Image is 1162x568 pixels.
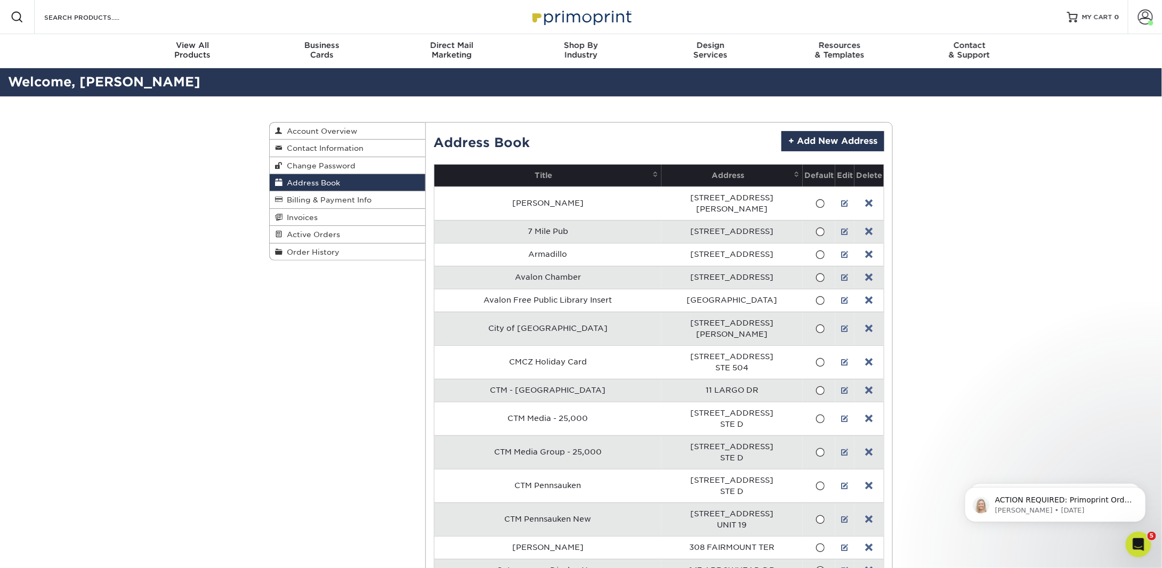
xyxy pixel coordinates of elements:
td: CTM - [GEOGRAPHIC_DATA] [434,379,662,402]
td: Avalon Free Public Library Insert [434,289,662,312]
a: Change Password [270,157,425,174]
a: Resources& Templates [775,34,905,68]
td: 308 FAIRMOUNT TER [661,536,803,559]
a: Contact& Support [905,34,1034,68]
td: [STREET_ADDRESS][PERSON_NAME] [661,186,803,220]
div: & Templates [775,40,905,60]
th: Title [434,165,662,186]
a: View AllProducts [128,34,257,68]
span: Shop By [517,40,646,50]
a: Active Orders [270,226,425,243]
td: [STREET_ADDRESS] [661,220,803,243]
span: Order History [283,248,340,256]
td: [STREET_ADDRESS] STE D [661,435,803,469]
iframe: Intercom live chat [1126,532,1151,557]
span: Design [645,40,775,50]
td: CTM Pennsauken New [434,502,662,536]
td: CTM Media Group - 25,000 [434,435,662,469]
span: View All [128,40,257,50]
span: Change Password [283,161,356,170]
a: + Add New Address [781,131,884,151]
a: Contact Information [270,140,425,157]
div: Products [128,40,257,60]
th: Default [803,165,835,186]
span: ACTION REQUIRED: Primoprint Order 2599-13636-71852 Hello, We are reaching out with your final pos... [46,31,183,272]
td: [GEOGRAPHIC_DATA] [661,289,803,312]
span: Resources [775,40,905,50]
span: Contact Information [283,144,364,152]
td: CMCZ Holiday Card [434,345,662,379]
span: 0 [1115,13,1119,21]
a: Order History [270,244,425,260]
td: [STREET_ADDRESS][PERSON_NAME] [661,312,803,345]
td: CTM Media - 25,000 [434,402,662,435]
img: Primoprint [528,5,634,28]
a: Billing & Payment Info [270,191,425,208]
span: Direct Mail [387,40,517,50]
input: SEARCH PRODUCTS..... [43,11,147,23]
span: Address Book [283,178,340,187]
div: Services [645,40,775,60]
div: Marketing [387,40,517,60]
span: 5 [1148,532,1156,540]
td: [PERSON_NAME] [434,536,662,559]
td: 11 LARGO DR [661,379,803,402]
div: & Support [905,40,1034,60]
span: Business [257,40,387,50]
td: City of [GEOGRAPHIC_DATA] [434,312,662,345]
span: Account Overview [283,127,357,135]
div: Industry [517,40,646,60]
td: [STREET_ADDRESS] [661,266,803,289]
span: Contact [905,40,1034,50]
a: Account Overview [270,123,425,140]
th: Edit [835,165,854,186]
td: [PERSON_NAME] [434,186,662,220]
a: Direct MailMarketing [387,34,517,68]
th: Address [661,165,803,186]
h2: Address Book [434,131,530,151]
a: Address Book [270,174,425,191]
td: [STREET_ADDRESS] STE D [661,469,803,502]
td: [STREET_ADDRESS] UNIT 19 [661,502,803,536]
iframe: Intercom notifications message [949,465,1162,539]
td: CTM Pennsauken [434,469,662,502]
span: Billing & Payment Info [283,196,372,204]
td: Armadillo [434,243,662,266]
a: DesignServices [645,34,775,68]
p: Message from Natalie, sent 5w ago [46,41,184,51]
th: Delete [854,165,884,186]
td: [STREET_ADDRESS] STE 504 [661,345,803,379]
a: Invoices [270,209,425,226]
td: 7 Mile Pub [434,220,662,243]
span: Invoices [283,213,318,222]
a: Shop ByIndustry [517,34,646,68]
span: MY CART [1082,13,1112,22]
a: BusinessCards [257,34,387,68]
td: [STREET_ADDRESS] STE D [661,402,803,435]
div: Cards [257,40,387,60]
span: Active Orders [283,230,340,239]
td: Avalon Chamber [434,266,662,289]
td: [STREET_ADDRESS] [661,243,803,266]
